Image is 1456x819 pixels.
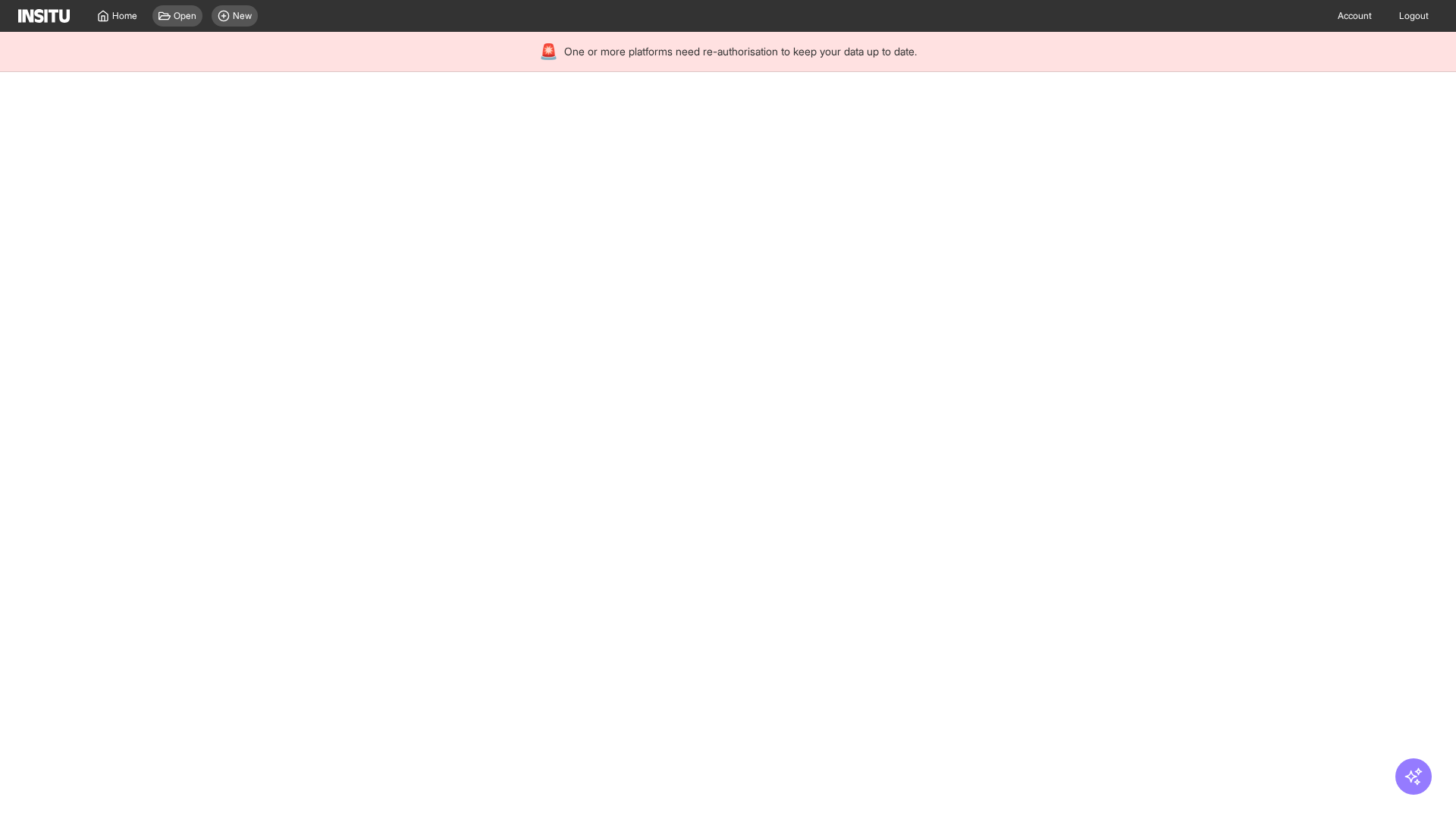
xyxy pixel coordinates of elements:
[539,41,558,62] div: 🚨
[18,9,70,23] img: Logo
[112,10,137,22] span: Home
[233,10,252,22] span: New
[174,10,196,22] span: Open
[564,44,917,59] span: One or more platforms need re-authorisation to keep your data up to date.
